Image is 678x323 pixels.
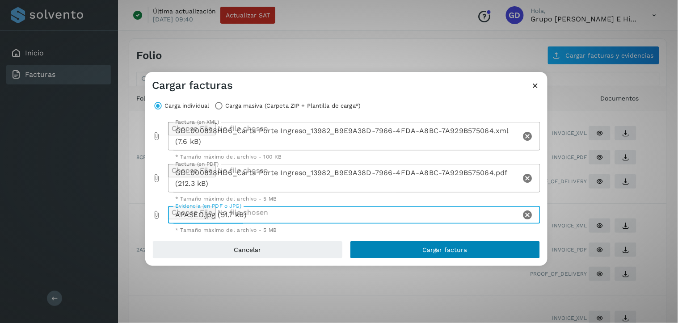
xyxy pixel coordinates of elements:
i: Evidencia (en PDF o JPG) prepended action [152,210,161,219]
div: * Tamaño máximo del archivo - 5 MB [175,227,533,233]
span: Cargar factura [422,247,467,253]
div: APASEO.jpg (51.7 kB) [168,206,521,224]
button: Cargar factura [350,241,540,259]
label: Carga individual [165,100,210,112]
i: Factura (en XML) prepended action [152,132,161,141]
i: Factura (en PDF) prepended action [152,174,161,183]
i: Clear Factura (en PDF) [522,173,533,184]
label: Carga masiva (Carpeta ZIP + Plantilla de carga*) [225,100,361,112]
i: Clear Evidencia (en PDF o JPG) [522,210,533,220]
button: Cancelar [152,241,343,259]
div: GDL000828HD6_Carta Porte Ingreso_13982_B9E9A38D-7966-4FDA-A8BC-7A929B575064.pdf (212.3 kB) [168,164,521,193]
div: * Tamaño máximo del archivo - 100 KB [175,154,533,159]
div: * Tamaño máximo del archivo - 5 MB [175,196,533,201]
div: GDL000828HD6_Carta Porte Ingreso_13982_B9E9A38D-7966-4FDA-A8BC-7A929B575064.xml (7.6 kB) [168,122,521,151]
i: Clear Factura (en XML) [522,131,533,142]
h3: Cargar facturas [152,79,233,92]
span: Cancelar [234,247,261,253]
